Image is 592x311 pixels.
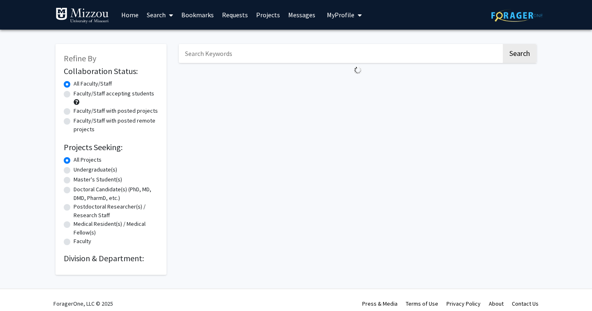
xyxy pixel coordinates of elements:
a: Requests [218,0,252,29]
a: About [489,300,504,307]
a: Terms of Use [406,300,438,307]
h2: Collaboration Status: [64,66,158,76]
span: Refine By [64,53,96,63]
a: Press & Media [362,300,398,307]
label: Master's Student(s) [74,175,122,184]
label: Medical Resident(s) / Medical Fellow(s) [74,220,158,237]
a: Bookmarks [177,0,218,29]
label: Faculty/Staff accepting students [74,89,154,98]
span: My Profile [327,11,354,19]
label: Doctoral Candidate(s) (PhD, MD, DMD, PharmD, etc.) [74,185,158,202]
label: All Faculty/Staff [74,79,112,88]
a: Contact Us [512,300,539,307]
a: Search [143,0,177,29]
img: Loading [351,63,365,77]
label: All Projects [74,155,102,164]
a: Privacy Policy [446,300,481,307]
h2: Projects Seeking: [64,142,158,152]
label: Faculty/Staff with posted remote projects [74,116,158,134]
h2: Division & Department: [64,253,158,263]
input: Search Keywords [179,44,502,63]
img: University of Missouri Logo [55,7,109,24]
a: Home [117,0,143,29]
label: Postdoctoral Researcher(s) / Research Staff [74,202,158,220]
a: Projects [252,0,284,29]
img: ForagerOne Logo [491,9,543,22]
a: Messages [284,0,319,29]
label: Faculty/Staff with posted projects [74,107,158,115]
nav: Page navigation [179,77,536,96]
label: Undergraduate(s) [74,165,117,174]
label: Faculty [74,237,91,246]
button: Search [503,44,536,63]
iframe: Chat [6,274,35,305]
